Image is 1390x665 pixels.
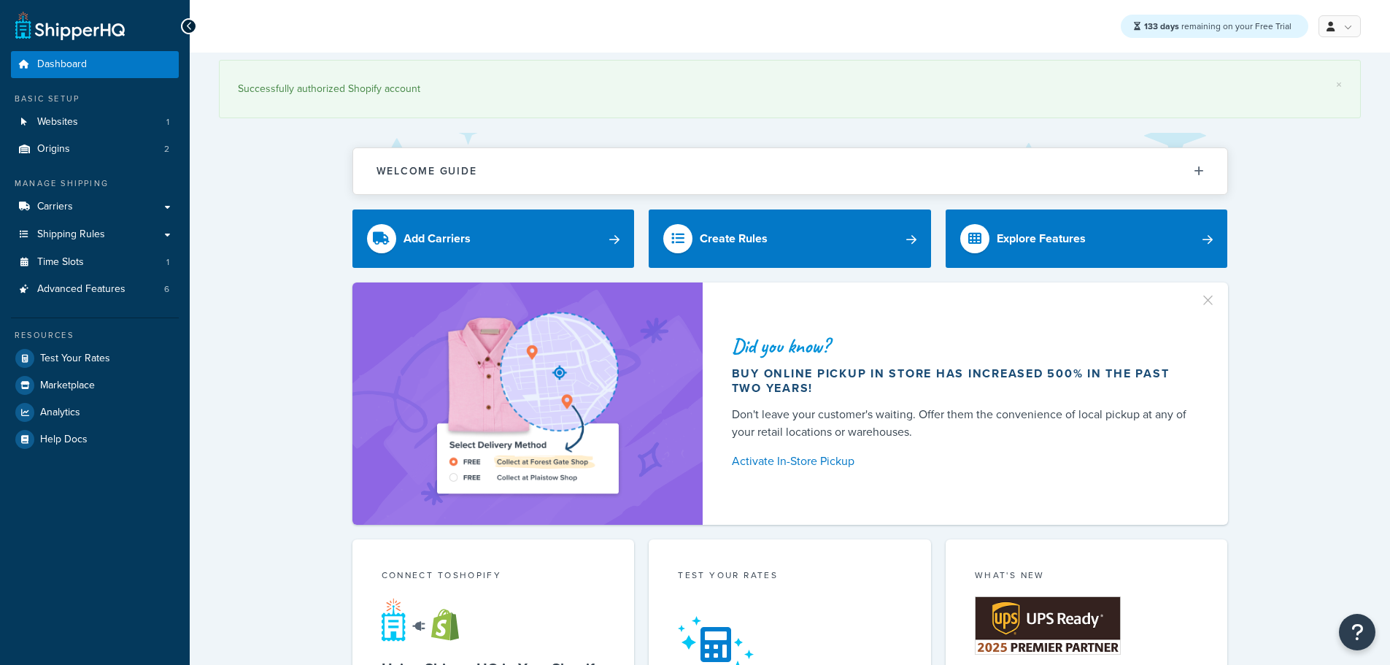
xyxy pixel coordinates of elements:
[164,283,169,296] span: 6
[11,136,179,163] li: Origins
[975,569,1199,585] div: What's New
[382,569,606,585] div: Connect to Shopify
[353,148,1227,194] button: Welcome Guide
[11,136,179,163] a: Origins2
[40,434,88,446] span: Help Docs
[732,366,1193,396] div: Buy online pickup in store has increased 500% in the past two years!
[11,109,179,136] a: Websites1
[732,406,1193,441] div: Don't leave your customer's waiting. Offer them the convenience of local pickup at any of your re...
[1144,20,1179,33] strong: 133 days
[946,210,1228,268] a: Explore Features
[37,58,87,71] span: Dashboard
[11,51,179,78] a: Dashboard
[377,166,477,177] h2: Welcome Guide
[11,249,179,276] a: Time Slots1
[11,329,179,342] div: Resources
[649,210,931,268] a: Create Rules
[1339,614,1375,650] button: Open Resource Center
[238,79,1342,99] div: Successfully authorized Shopify account
[11,93,179,105] div: Basic Setup
[997,228,1086,249] div: Explore Features
[164,143,169,155] span: 2
[166,116,169,128] span: 1
[1336,79,1342,91] a: ×
[404,228,471,249] div: Add Carriers
[37,143,70,155] span: Origins
[11,177,179,190] div: Manage Shipping
[678,569,902,585] div: Test your rates
[37,283,126,296] span: Advanced Features
[11,109,179,136] li: Websites
[11,399,179,426] a: Analytics
[11,249,179,276] li: Time Slots
[11,221,179,248] a: Shipping Rules
[37,256,84,269] span: Time Slots
[40,407,80,419] span: Analytics
[732,451,1193,472] a: Activate In-Store Pickup
[11,345,179,372] a: Test Your Rates
[37,201,73,213] span: Carriers
[352,210,635,268] a: Add Carriers
[40,380,95,392] span: Marketplace
[11,276,179,303] li: Advanced Features
[11,426,179,453] a: Help Docs
[37,116,78,128] span: Websites
[11,276,179,303] a: Advanced Features6
[382,598,473,642] img: connect-shq-shopify-9b9a8c5a.svg
[1144,20,1291,33] span: remaining on your Free Trial
[395,304,660,503] img: ad-shirt-map-b0359fc47e01cab431d101c4b569394f6a03f54285957d908178d52f29eb9668.png
[40,353,110,365] span: Test Your Rates
[732,336,1193,356] div: Did you know?
[700,228,768,249] div: Create Rules
[37,228,105,241] span: Shipping Rules
[11,193,179,220] a: Carriers
[166,256,169,269] span: 1
[11,372,179,399] a: Marketplace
